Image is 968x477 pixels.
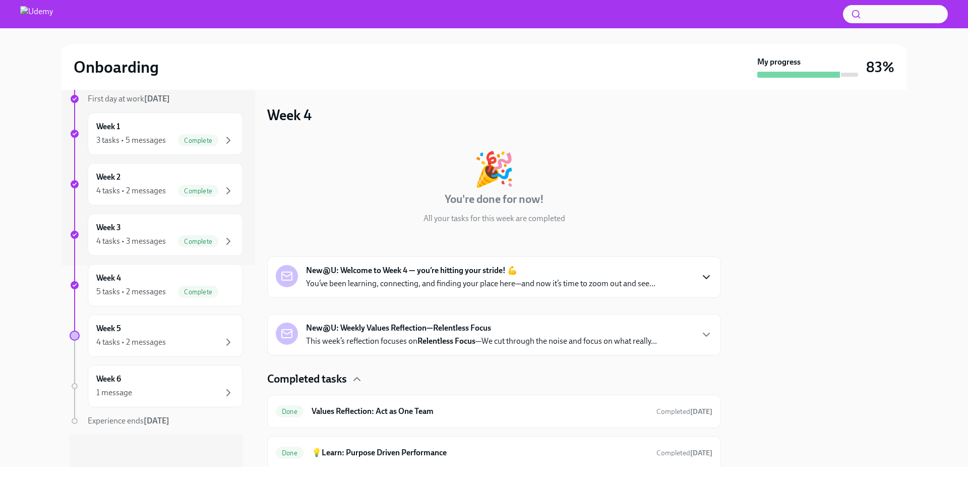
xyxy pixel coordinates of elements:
[306,323,491,334] strong: New@U: Weekly Values Reflection—Relentless Focus
[20,6,53,22] img: Udemy
[306,278,655,289] p: You’ve been learning, connecting, and finding your place here—and now it’s time to zoom out and s...
[88,416,169,426] span: Experience ends
[70,113,243,155] a: Week 13 tasks • 5 messagesComplete
[445,192,544,207] h4: You're done for now!
[312,406,648,417] h6: Values Reflection: Act as One Team
[178,288,218,296] span: Complete
[276,449,304,457] span: Done
[276,408,304,415] span: Done
[178,238,218,245] span: Complete
[144,416,169,426] strong: [DATE]
[656,407,712,416] span: Completed
[96,185,166,196] div: 4 tasks • 2 messages
[276,445,712,461] a: Done💡Learn: Purpose Driven PerformanceCompleted[DATE]
[70,314,243,357] a: Week 54 tasks • 2 messages
[656,448,712,458] span: October 3rd, 2025 15:56
[757,57,801,68] strong: My progress
[178,137,218,144] span: Complete
[96,286,166,297] div: 5 tasks • 2 messages
[70,214,243,256] a: Week 34 tasks • 3 messagesComplete
[690,407,712,416] strong: [DATE]
[473,152,515,186] div: 🎉
[96,387,132,398] div: 1 message
[306,265,517,276] strong: New@U: Welcome to Week 4 — you’re hitting your stride! 💪
[88,94,170,103] span: First day at work
[267,106,312,124] h3: Week 4
[656,449,712,457] span: Completed
[312,447,648,458] h6: 💡Learn: Purpose Driven Performance
[96,236,166,247] div: 4 tasks • 3 messages
[417,336,475,346] strong: Relentless Focus
[276,403,712,419] a: DoneValues Reflection: Act as One TeamCompleted[DATE]
[70,365,243,407] a: Week 61 message
[178,187,218,195] span: Complete
[96,273,121,284] h6: Week 4
[267,372,721,387] div: Completed tasks
[96,374,121,385] h6: Week 6
[96,323,121,334] h6: Week 5
[144,94,170,103] strong: [DATE]
[96,337,166,348] div: 4 tasks • 2 messages
[267,372,347,387] h4: Completed tasks
[96,172,120,183] h6: Week 2
[96,121,120,132] h6: Week 1
[96,135,166,146] div: 3 tasks • 5 messages
[306,336,657,347] p: This week’s reflection focuses on —We cut through the noise and focus on what really...
[866,58,894,76] h3: 83%
[70,163,243,205] a: Week 24 tasks • 2 messagesComplete
[96,222,121,233] h6: Week 3
[70,93,243,104] a: First day at work[DATE]
[423,213,565,224] p: All your tasks for this week are completed
[690,449,712,457] strong: [DATE]
[70,264,243,306] a: Week 45 tasks • 2 messagesComplete
[74,57,159,77] h2: Onboarding
[656,407,712,416] span: October 2nd, 2025 23:06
